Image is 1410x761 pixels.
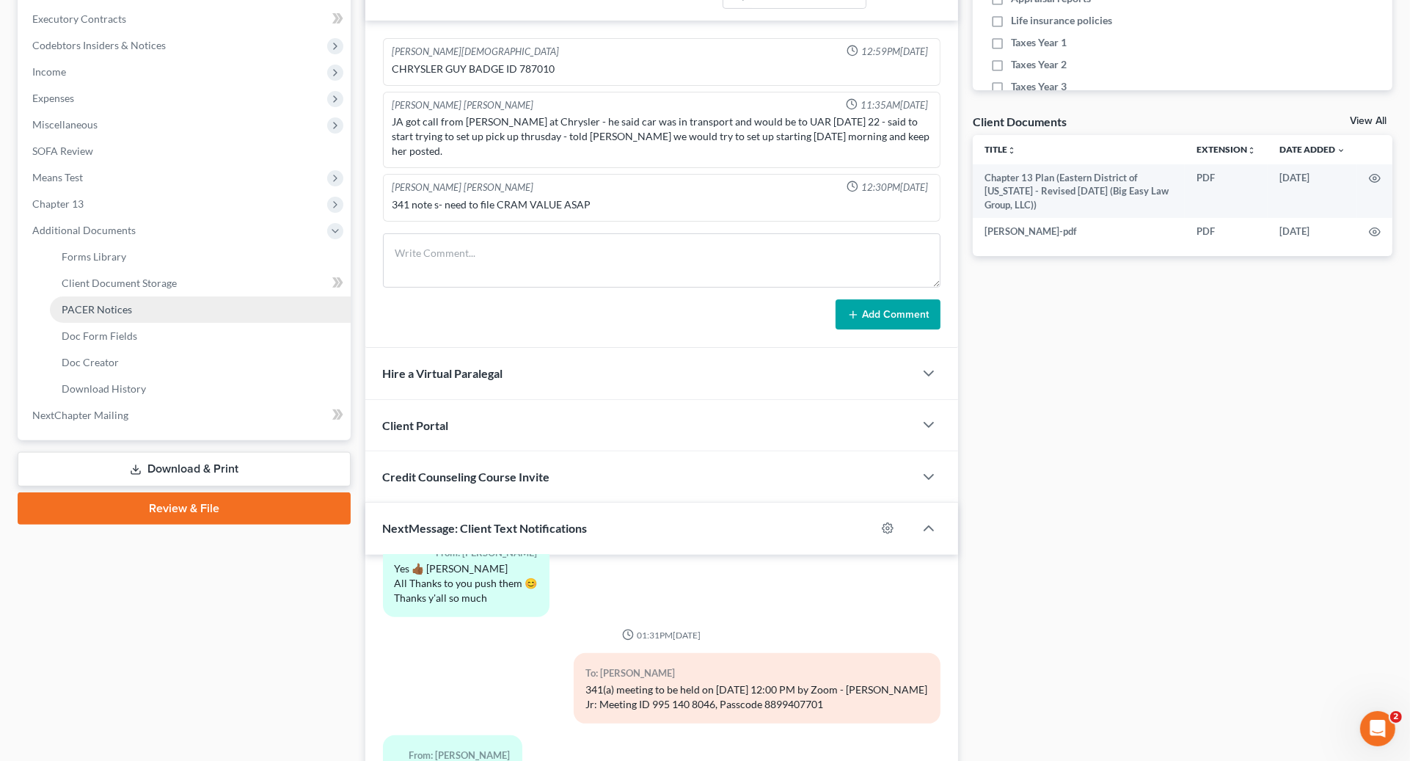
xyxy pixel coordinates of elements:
a: Doc Form Fields [50,323,351,349]
span: Forms Library [62,250,126,263]
a: Executory Contracts [21,6,351,32]
a: Extensionunfold_more [1197,144,1256,155]
td: [DATE] [1268,218,1357,244]
span: Client Portal [383,418,449,432]
span: Doc Form Fields [62,329,137,342]
a: Client Document Storage [50,270,351,296]
a: PACER Notices [50,296,351,323]
i: unfold_more [1007,146,1016,155]
td: Chapter 13 Plan (Eastern District of [US_STATE] - Revised [DATE] (Big Easy Law Group, LLC)) [973,164,1185,218]
span: Taxes Year 2 [1011,57,1067,72]
td: PDF [1185,164,1268,218]
a: Review & File [18,492,351,525]
span: NextMessage: Client Text Notifications [383,521,588,535]
span: Taxes Year 3 [1011,79,1067,94]
iframe: Intercom live chat [1360,711,1395,746]
div: Client Documents [973,114,1067,129]
div: [PERSON_NAME] [PERSON_NAME] [392,181,534,194]
a: View All [1350,116,1387,126]
span: SOFA Review [32,145,93,157]
span: Income [32,65,66,78]
span: Hire a Virtual Paralegal [383,366,503,380]
span: Credit Counseling Course Invite [383,470,550,484]
div: [PERSON_NAME][DEMOGRAPHIC_DATA] [392,45,560,59]
div: Yes 👍🏾 [PERSON_NAME] All Thanks to you push them 😊 Thanks y'all so much [395,561,538,605]
span: Executory Contracts [32,12,126,25]
span: Expenses [32,92,74,104]
a: Doc Creator [50,349,351,376]
span: Codebtors Insiders & Notices [32,39,166,51]
td: [DATE] [1268,164,1357,218]
a: Date Added expand_more [1279,144,1345,155]
a: Download History [50,376,351,402]
div: [PERSON_NAME] [PERSON_NAME] [392,98,534,112]
a: SOFA Review [21,138,351,164]
span: Life insurance policies [1011,13,1112,28]
div: JA got call from [PERSON_NAME] at Chrysler - he said car was in transport and would be to UAR [DA... [392,114,932,159]
a: Forms Library [50,244,351,270]
a: NextChapter Mailing [21,402,351,429]
span: Download History [62,382,146,395]
div: 341 note s- need to file CRAM VALUE ASAP [392,197,932,212]
div: 341(a) meeting to be held on [DATE] 12:00 PM by Zoom - [PERSON_NAME] Jr: Meeting ID 995 140 8046,... [585,682,929,712]
button: Add Comment [836,299,940,330]
div: To: [PERSON_NAME] [585,665,929,682]
span: 2 [1390,711,1402,723]
td: [PERSON_NAME]-pdf [973,218,1185,244]
span: Means Test [32,171,83,183]
i: expand_more [1337,146,1345,155]
span: Client Document Storage [62,277,177,289]
span: Chapter 13 [32,197,84,210]
span: Miscellaneous [32,118,98,131]
i: unfold_more [1247,146,1256,155]
span: 12:30PM[DATE] [861,181,928,194]
span: Additional Documents [32,224,136,236]
span: Taxes Year 1 [1011,35,1067,50]
div: CHRYSLER GUY BADGE ID 787010 [392,62,932,76]
span: PACER Notices [62,303,132,316]
a: Download & Print [18,452,351,487]
span: 12:59PM[DATE] [861,45,928,59]
span: Doc Creator [62,356,119,368]
td: PDF [1185,218,1268,244]
a: Titleunfold_more [985,144,1016,155]
span: NextChapter Mailing [32,409,128,421]
div: 01:31PM[DATE] [383,629,941,641]
span: 11:35AM[DATE] [861,98,928,112]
